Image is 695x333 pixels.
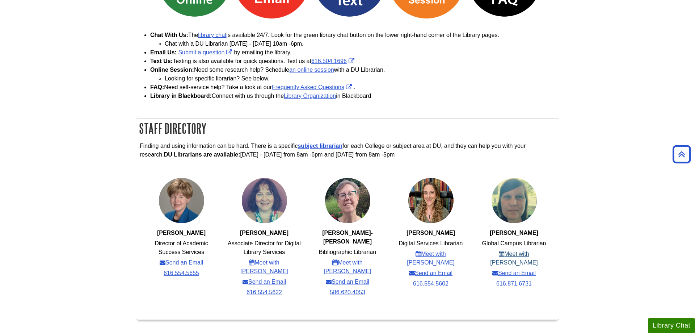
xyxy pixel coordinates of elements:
[409,269,452,278] a: Send an Email
[150,48,559,57] li: by emailing the library.
[322,230,373,245] strong: [PERSON_NAME]-[PERSON_NAME]
[150,93,212,99] strong: Library in Blackboard:
[492,269,536,278] a: Send an Email
[289,67,334,73] a: an online session
[407,230,455,236] span: [PERSON_NAME]
[136,119,559,138] h2: Staff Directory
[413,279,448,288] a: 616.554.5602
[247,288,282,297] a: 616.554.5622
[393,250,468,267] a: Meet with [PERSON_NAME]
[227,239,302,257] li: Associate Director for Digital Library Services
[164,151,240,158] strong: DU Librarians are available:
[670,149,693,159] a: Back to Top
[310,258,385,276] a: Meet with [PERSON_NAME]
[164,269,199,278] a: 616.554.5655
[165,74,559,83] li: Looking for specific librarian? See below.
[319,248,376,257] li: Bibliographic Librarian
[482,239,546,248] li: Global Campus Librarian
[272,84,354,90] a: Link opens in new window
[150,31,559,48] li: The is available 24/7. Look for the green library chat button on the lower right-hand corner of t...
[157,230,206,236] strong: [PERSON_NAME]
[150,67,194,73] strong: Online Session:
[490,230,538,236] strong: [PERSON_NAME]
[477,250,552,267] a: Meet with [PERSON_NAME]
[326,278,369,286] a: Send an Email
[150,84,164,90] strong: FAQ:
[496,279,532,288] a: 616.871.6731
[330,288,365,297] a: 586.620.4053
[399,239,463,248] li: Digital Services Librarian
[144,239,219,257] li: Director of Academic Success Services
[140,142,555,159] p: Finding and using information can be hard. There is a specific for each College or subject area a...
[298,143,342,149] a: subject librarian
[150,57,559,66] li: Texting is also available for quick questions. Text us at
[648,318,695,333] button: Library Chat
[284,93,336,99] a: Library Organization
[198,32,226,38] a: library chat
[178,49,234,55] a: Link opens in new window
[311,58,356,64] a: Link opens in new window
[150,66,559,83] li: Need some research help? Schedule with a DU Librarian.
[150,58,173,64] strong: Text Us:
[150,83,559,92] li: Need self-service help? Take a look at our .
[227,258,302,276] a: Meet with [PERSON_NAME]
[150,49,177,55] b: Email Us:
[243,278,286,286] a: Send an Email
[165,39,559,48] li: Chat with a DU Librarian [DATE] - [DATE] 10am -6pm.
[150,32,188,38] b: Chat With Us:
[150,92,559,100] li: Connect with us through the in Blackboard
[240,230,288,236] strong: [PERSON_NAME]
[160,258,203,267] a: Send an Email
